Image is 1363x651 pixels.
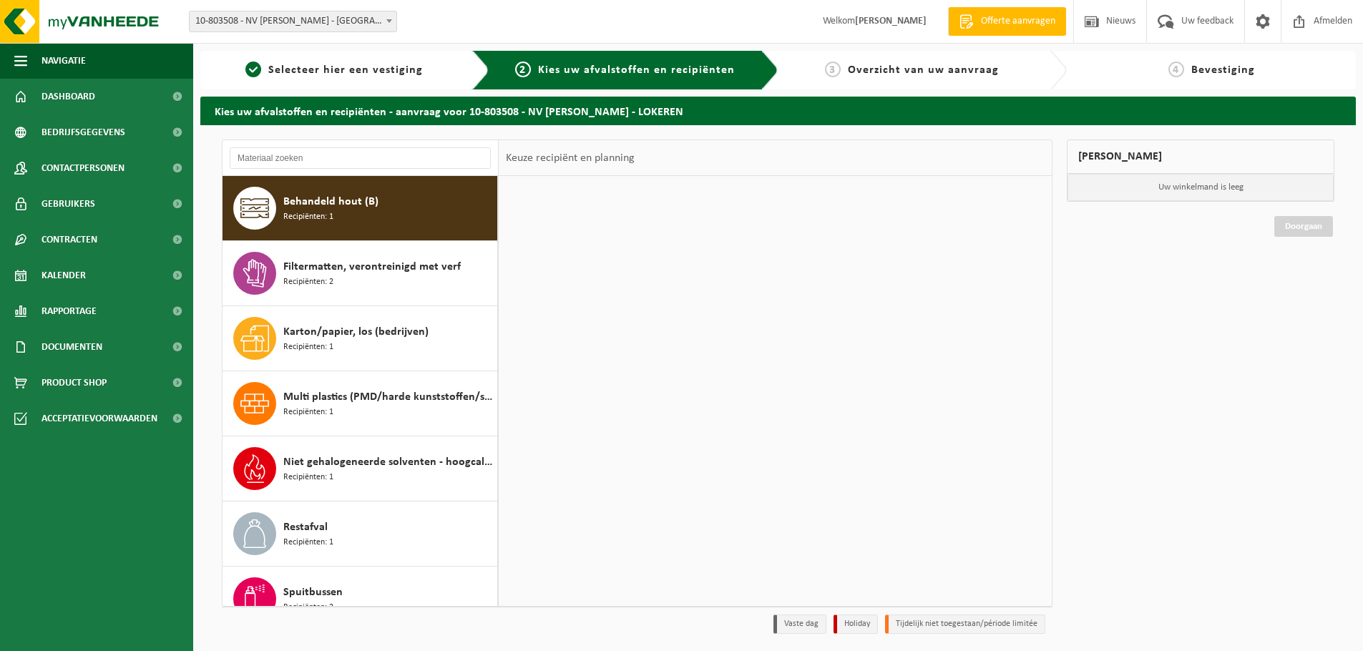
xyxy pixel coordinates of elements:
[207,62,461,79] a: 1Selecteer hier een vestiging
[1191,64,1255,76] span: Bevestiging
[223,501,498,567] button: Restafval Recipiënten: 1
[41,365,107,401] span: Product Shop
[283,275,333,289] span: Recipiënten: 2
[283,519,328,536] span: Restafval
[1168,62,1184,77] span: 4
[283,341,333,354] span: Recipiënten: 1
[223,306,498,371] button: Karton/papier, los (bedrijven) Recipiënten: 1
[41,329,102,365] span: Documenten
[223,371,498,436] button: Multi plastics (PMD/harde kunststoffen/spanbanden/EPS/folie naturel/folie gemengd) Recipiënten: 1
[1068,174,1334,201] p: Uw winkelmand is leeg
[1067,139,1334,174] div: [PERSON_NAME]
[283,323,429,341] span: Karton/papier, los (bedrijven)
[538,64,735,76] span: Kies uw afvalstoffen en recipiënten
[41,186,95,222] span: Gebruikers
[41,293,97,329] span: Rapportage
[223,241,498,306] button: Filtermatten, verontreinigd met verf Recipiënten: 2
[223,567,498,632] button: Spuitbussen Recipiënten: 2
[855,16,927,26] strong: [PERSON_NAME]
[283,601,333,615] span: Recipiënten: 2
[268,64,423,76] span: Selecteer hier een vestiging
[834,615,878,634] li: Holiday
[283,258,461,275] span: Filtermatten, verontreinigd met verf
[283,210,333,224] span: Recipiënten: 1
[7,620,239,651] iframe: chat widget
[283,454,494,471] span: Niet gehalogeneerde solventen - hoogcalorisch in 200lt-vat
[773,615,826,634] li: Vaste dag
[41,222,97,258] span: Contracten
[283,193,378,210] span: Behandeld hout (B)
[41,43,86,79] span: Navigatie
[189,11,397,32] span: 10-803508 - NV ANDRE DE WITTE - LOKEREN
[283,584,343,601] span: Spuitbussen
[200,97,1356,124] h2: Kies uw afvalstoffen en recipiënten - aanvraag voor 10-803508 - NV [PERSON_NAME] - LOKEREN
[283,406,333,419] span: Recipiënten: 1
[499,140,642,176] div: Keuze recipiënt en planning
[245,62,261,77] span: 1
[41,258,86,293] span: Kalender
[223,436,498,501] button: Niet gehalogeneerde solventen - hoogcalorisch in 200lt-vat Recipiënten: 1
[223,176,498,241] button: Behandeld hout (B) Recipiënten: 1
[283,471,333,484] span: Recipiënten: 1
[41,79,95,114] span: Dashboard
[825,62,841,77] span: 3
[848,64,999,76] span: Overzicht van uw aanvraag
[41,401,157,436] span: Acceptatievoorwaarden
[190,11,396,31] span: 10-803508 - NV ANDRE DE WITTE - LOKEREN
[515,62,531,77] span: 2
[41,150,124,186] span: Contactpersonen
[1274,216,1333,237] a: Doorgaan
[283,388,494,406] span: Multi plastics (PMD/harde kunststoffen/spanbanden/EPS/folie naturel/folie gemengd)
[41,114,125,150] span: Bedrijfsgegevens
[885,615,1045,634] li: Tijdelijk niet toegestaan/période limitée
[283,536,333,549] span: Recipiënten: 1
[948,7,1066,36] a: Offerte aanvragen
[977,14,1059,29] span: Offerte aanvragen
[230,147,491,169] input: Materiaal zoeken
